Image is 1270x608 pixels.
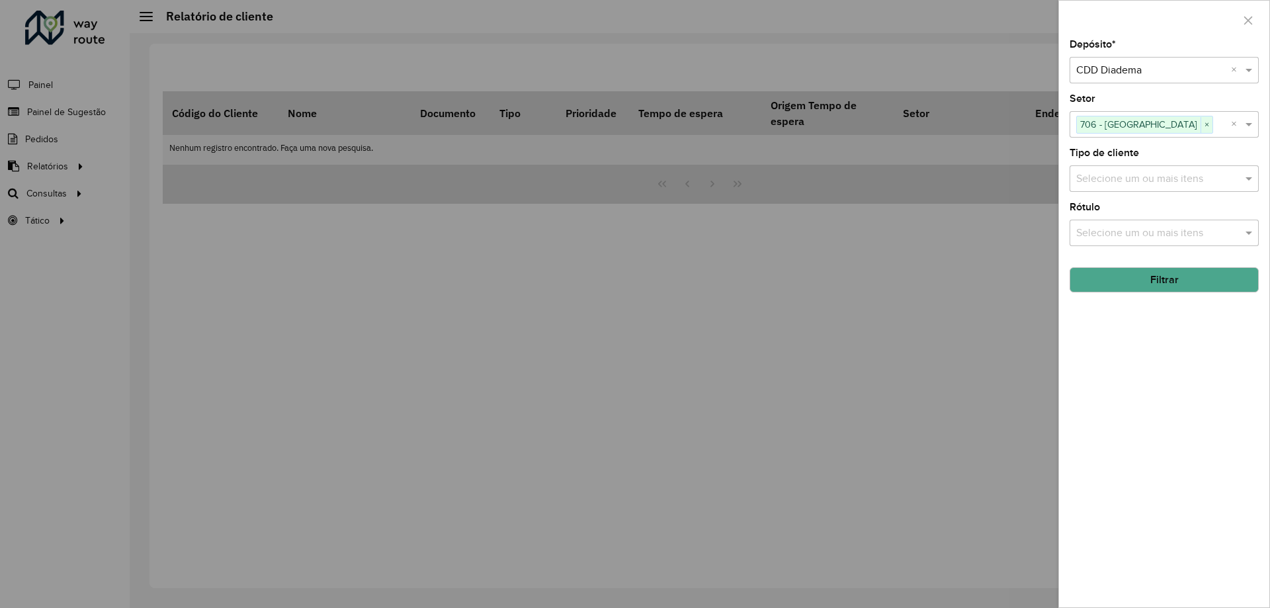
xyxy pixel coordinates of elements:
label: Setor [1070,91,1095,107]
span: Clear all [1231,116,1242,132]
label: Tipo de cliente [1070,145,1139,161]
span: Clear all [1231,62,1242,78]
span: × [1201,117,1212,133]
button: Filtrar [1070,267,1259,292]
label: Rótulo [1070,199,1100,215]
label: Depósito [1070,36,1116,52]
span: 706 - [GEOGRAPHIC_DATA] [1077,116,1201,132]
